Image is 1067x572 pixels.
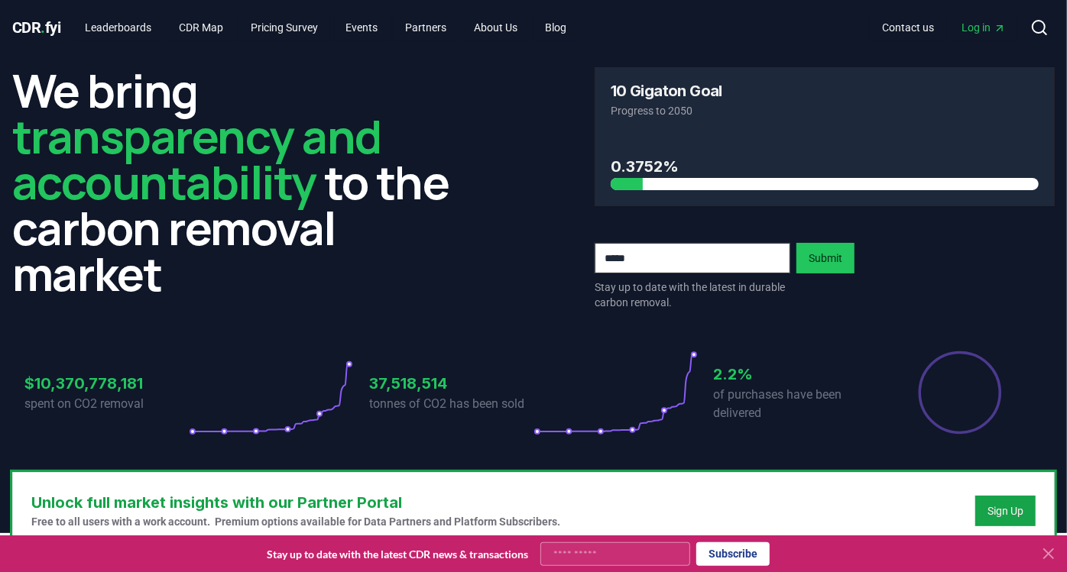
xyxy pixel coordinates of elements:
span: . [41,18,46,37]
h3: 10 Gigaton Goal [611,83,722,99]
p: spent on CO2 removal [24,395,189,413]
h3: 2.2% [713,363,877,386]
p: Progress to 2050 [611,103,1039,118]
h3: $10,370,778,181 [24,372,189,395]
a: Contact us [870,14,946,41]
button: Sign Up [975,496,1036,526]
a: Sign Up [988,503,1023,519]
p: of purchases have been delivered [713,386,877,422]
a: Partners [394,14,459,41]
h2: We bring to the carbon removal market [12,67,472,296]
a: Events [334,14,391,41]
span: CDR fyi [12,18,61,37]
a: Leaderboards [73,14,164,41]
a: CDR.fyi [12,17,61,38]
span: Log in [962,20,1006,35]
h3: 0.3752% [611,155,1039,178]
a: Log in [949,14,1018,41]
span: transparency and accountability [12,105,381,213]
p: Free to all users with a work account. Premium options available for Data Partners and Platform S... [31,514,560,529]
a: About Us [462,14,530,41]
a: Pricing Survey [239,14,331,41]
h3: Unlock full market insights with our Partner Portal [31,491,560,514]
a: CDR Map [167,14,236,41]
button: Submit [796,243,855,273]
nav: Main [870,14,1018,41]
div: Percentage of sales delivered [917,350,1003,435]
nav: Main [73,14,579,41]
a: Blog [533,14,579,41]
h3: 37,518,514 [369,372,533,395]
p: Stay up to date with the latest in durable carbon removal. [595,280,790,310]
p: tonnes of CO2 has been sold [369,395,533,413]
